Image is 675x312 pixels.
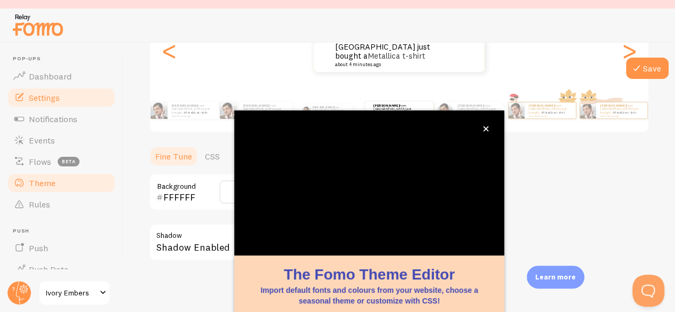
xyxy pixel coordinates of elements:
p: Learn more [535,272,576,282]
strong: [PERSON_NAME] [529,103,554,108]
p: from [GEOGRAPHIC_DATA] just bought a [313,105,348,116]
h1: The Fomo Theme Editor [247,264,491,285]
span: Settings [29,92,60,103]
a: Metallica t-shirt [185,110,208,115]
span: Notifications [29,114,77,124]
a: Dashboard [6,66,116,87]
a: Notifications [6,108,116,130]
p: from [GEOGRAPHIC_DATA] just bought a [243,103,288,117]
img: Fomo [220,102,237,119]
a: Rules [6,194,116,215]
div: Previous slide [163,12,176,89]
p: from [GEOGRAPHIC_DATA] just bought a [600,103,643,117]
span: Push [13,228,116,235]
span: Push [29,243,48,253]
p: from [GEOGRAPHIC_DATA] just bought a [458,103,501,117]
img: Fomo [150,102,168,119]
strong: [PERSON_NAME] [600,103,626,108]
span: Rules [29,199,50,210]
small: about 4 minutes ago [600,115,642,117]
img: Fomo [580,102,596,118]
a: Metallica t-shirt [614,110,637,115]
img: Fomo [438,102,453,118]
a: Metallica t-shirt [368,51,425,61]
p: from [GEOGRAPHIC_DATA] just bought a [172,103,215,117]
strong: [PERSON_NAME] [313,106,334,109]
p: from [GEOGRAPHIC_DATA] just bought a [529,103,571,117]
a: Fine Tune [149,146,198,167]
button: close, [480,123,491,134]
span: Push Data [29,264,69,275]
strong: [PERSON_NAME] [243,103,269,108]
img: Fomo [509,102,525,118]
p: Import default fonts and colours from your website, choose a seasonal theme or customize with CSS! [247,285,491,306]
img: Fomo [303,106,311,115]
button: Save [626,58,669,79]
div: Next slide [623,12,636,89]
div: Shadow Enabled [149,223,469,262]
p: from [GEOGRAPHIC_DATA] just bought a [335,34,442,67]
a: Push Data [6,259,116,280]
a: Events [6,130,116,151]
a: CSS [198,146,226,167]
span: Dashboard [29,71,72,82]
p: from [GEOGRAPHIC_DATA] just bought a [374,103,416,117]
a: Settings [6,87,116,108]
iframe: Help Scout Beacon - Open [632,275,664,307]
span: Flows [29,156,51,167]
a: Metallica t-shirt [542,110,565,115]
small: about 4 minutes ago [335,62,439,67]
span: Pop-ups [13,55,116,62]
a: Theme [6,172,116,194]
img: fomo-relay-logo-orange.svg [11,11,65,38]
strong: [PERSON_NAME] [172,103,197,108]
span: Theme [29,178,55,188]
small: about 4 minutes ago [529,115,570,117]
span: beta [58,157,80,166]
strong: [PERSON_NAME] [374,103,399,108]
span: Events [29,135,55,146]
div: Learn more [527,266,584,289]
small: about 4 minutes ago [172,115,213,117]
strong: [PERSON_NAME] [458,103,483,108]
a: Push [6,237,116,259]
a: Flows beta [6,151,116,172]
